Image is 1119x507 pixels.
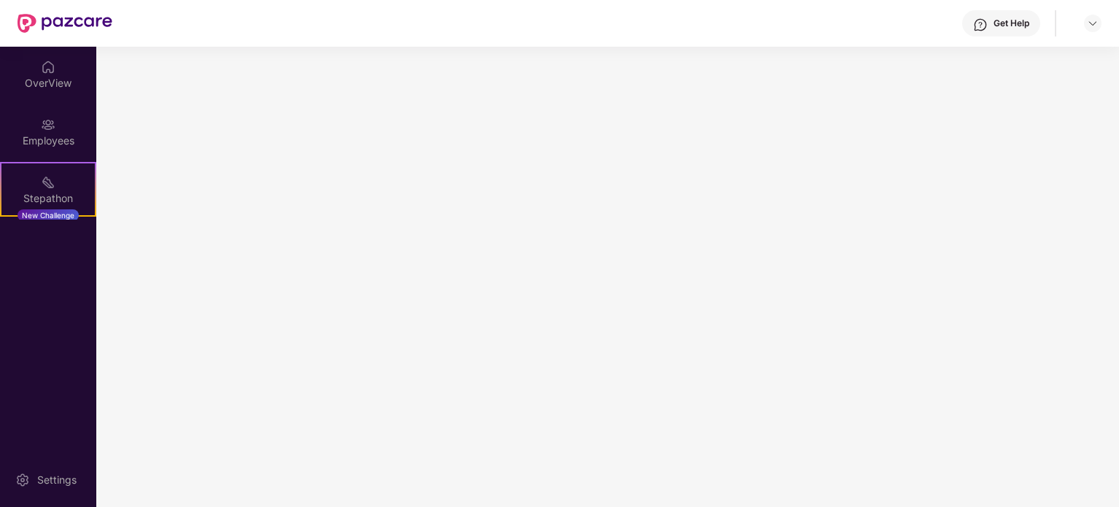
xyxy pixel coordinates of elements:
[18,209,79,221] div: New Challenge
[33,473,81,487] div: Settings
[973,18,988,32] img: svg+xml;base64,PHN2ZyBpZD0iSGVscC0zMngzMiIgeG1sbnM9Imh0dHA6Ly93d3cudzMub3JnLzIwMDAvc3ZnIiB3aWR0aD...
[18,14,112,33] img: New Pazcare Logo
[15,473,30,487] img: svg+xml;base64,PHN2ZyBpZD0iU2V0dGluZy0yMHgyMCIgeG1sbnM9Imh0dHA6Ly93d3cudzMub3JnLzIwMDAvc3ZnIiB3aW...
[41,175,55,190] img: svg+xml;base64,PHN2ZyB4bWxucz0iaHR0cDovL3d3dy53My5vcmcvMjAwMC9zdmciIHdpZHRoPSIyMSIgaGVpZ2h0PSIyMC...
[1,191,95,206] div: Stepathon
[41,117,55,132] img: svg+xml;base64,PHN2ZyBpZD0iRW1wbG95ZWVzIiB4bWxucz0iaHR0cDovL3d3dy53My5vcmcvMjAwMC9zdmciIHdpZHRoPS...
[1087,18,1099,29] img: svg+xml;base64,PHN2ZyBpZD0iRHJvcGRvd24tMzJ4MzIiIHhtbG5zPSJodHRwOi8vd3d3LnczLm9yZy8yMDAwL3N2ZyIgd2...
[994,18,1029,29] div: Get Help
[41,60,55,74] img: svg+xml;base64,PHN2ZyBpZD0iSG9tZSIgeG1sbnM9Imh0dHA6Ly93d3cudzMub3JnLzIwMDAvc3ZnIiB3aWR0aD0iMjAiIG...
